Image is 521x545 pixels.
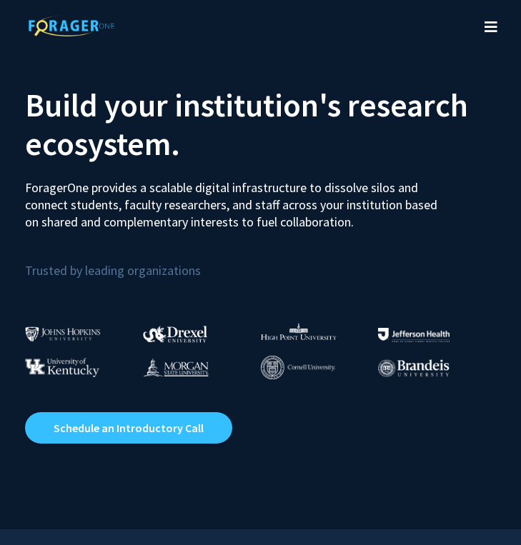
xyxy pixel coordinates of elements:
p: Trusted by leading organizations [25,242,496,281]
img: Cornell University [261,356,335,379]
p: ForagerOne provides a scalable digital infrastructure to dissolve silos and connect students, fac... [25,169,440,231]
img: University of Kentucky [25,358,99,377]
h2: Build your institution's research ecosystem. [25,86,496,163]
img: Brandeis University [378,359,450,377]
img: ForagerOne Logo [21,15,121,36]
img: Drexel University [143,326,207,342]
img: Johns Hopkins University [25,326,101,341]
img: Thomas Jefferson University [378,328,450,341]
img: High Point University [261,323,337,340]
img: Morgan State University [143,358,209,376]
a: Opens in a new tab [25,412,232,444]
